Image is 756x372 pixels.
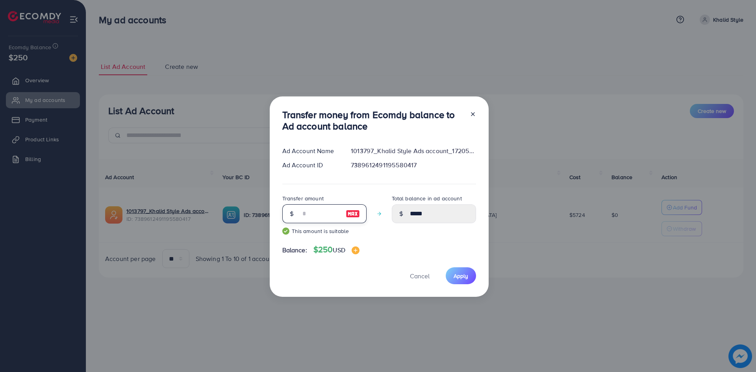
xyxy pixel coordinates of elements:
div: 7389612491195580417 [345,161,482,170]
button: Cancel [400,267,439,284]
button: Apply [446,267,476,284]
span: Balance: [282,246,307,255]
h4: $250 [313,245,359,255]
img: image [346,209,360,218]
span: Cancel [410,272,430,280]
h3: Transfer money from Ecomdy balance to Ad account balance [282,109,463,132]
img: guide [282,228,289,235]
span: USD [333,246,345,254]
img: image [352,246,359,254]
label: Transfer amount [282,194,324,202]
div: Ad Account Name [276,146,345,155]
span: Apply [454,272,468,280]
div: Ad Account ID [276,161,345,170]
small: This amount is suitable [282,227,367,235]
div: 1013797_Khalid Style Ads account_1720528241560 [345,146,482,155]
label: Total balance in ad account [392,194,462,202]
